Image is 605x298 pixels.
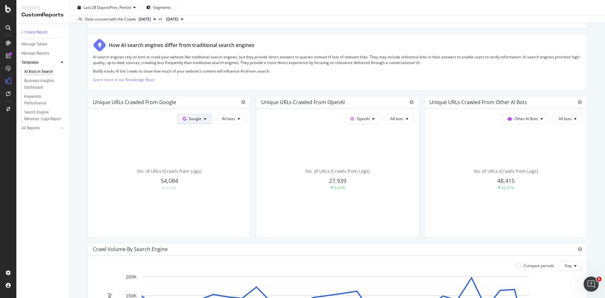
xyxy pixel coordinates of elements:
div: Data crossed with the Crawls [85,16,136,22]
a: Search Engine Behavior: Logs Report [24,109,65,122]
a: + Create Report [21,29,65,36]
div: + Create Report [21,29,48,36]
div: Unique URLs Crawled from OpenAI [261,99,345,105]
button: [DATE] [164,15,186,23]
button: Google [177,114,212,124]
button: [DATE] [136,15,158,23]
text: 200K [126,274,137,279]
div: Templates [21,59,38,66]
a: Templates [21,59,59,66]
span: 54,084 [161,177,178,184]
button: Last 28 DaysvsPrev. Period [75,3,138,13]
div: Unique URLs Crawled from GoogleGoogleAll botsNo. of URLs (Crawls from Logs)54,084Equal0.99% [88,96,251,238]
p: AI search engines rely on bots to crawl your website like traditional search engines, but they pr... [93,54,582,65]
iframe: Intercom live chat [584,277,599,292]
button: Other AI Bots [502,114,548,124]
div: Unique URLs Crawled from Other AI Bots [429,99,527,105]
span: Day [565,263,572,268]
span: 2025 Sep. 18th [139,16,151,22]
div: Business Insights Dashboard [24,78,60,91]
span: 1 [596,277,602,282]
a: Business Insights Dashboard [24,78,65,91]
div: Unique URLs Crawled from OpenAIOpenAIAll botsNo. of URLs (Crawls from Logs)27,9395.93% [256,96,419,238]
a: AI Bots in Search [24,68,65,75]
button: Day [559,261,582,271]
div: Manage Tables [21,41,47,48]
span: Other AI Bots [515,116,538,121]
div: Unique URLs Crawled from Google [93,99,176,105]
button: All bots [553,114,582,124]
span: 2025 Aug. 20th [166,16,178,22]
a: Keywords Performance [24,93,65,107]
span: 27,939 [329,177,346,184]
div: Reports [21,5,65,11]
div: Search Engine Behavior: Logs Report [24,109,61,122]
a: Manage Tables [21,41,65,48]
span: vs Prev. Period [106,5,131,10]
button: OpenAI [345,114,380,124]
span: 48,415 [497,177,515,184]
span: No. of URLs (Crawls from Logs) [474,168,538,174]
button: Segments [144,3,173,13]
div: 5.93% [334,185,345,190]
span: Google [189,116,201,121]
a: All Reports [21,125,59,131]
span: Last 28 Days [84,5,106,10]
p: Botify tracks AI bot crawls to show how much of your website’s content will influence AI-driven s... [93,68,582,74]
a: Learn more in our Knowledge Base [93,77,154,82]
div: AI Bots in Search [24,68,53,75]
span: OpenAI [357,116,370,121]
div: How AI search engines differ from traditional search enginesAI search engines rely on bots to cra... [88,33,587,91]
div: Keywords Performance [24,93,60,107]
span: Segments [153,5,171,10]
span: All bots [222,116,235,121]
div: All Reports [21,125,40,131]
span: No. of URLs (Crawls from Logs) [305,168,370,174]
div: 42.51% [501,185,514,190]
span: All bots [390,116,403,121]
a: Manage Reports [21,50,65,57]
button: All bots [217,114,245,124]
div: Crawl Volume By Search Engine [93,246,168,252]
div: 0.99% [166,185,176,191]
div: CustomReports [21,11,65,19]
span: No. of URLs (Crawls from Logs) [137,168,201,174]
button: All bots [385,114,414,124]
div: Manage Reports [21,50,49,57]
div: How AI search engines differ from traditional search engines [109,42,254,49]
span: All bots [559,116,572,121]
span: vs [158,16,164,22]
img: Equal [162,187,164,189]
div: Unique URLs Crawled from Other AI BotsOther AI BotsAll botsNo. of URLs (Crawls from Logs)48,41542... [424,96,587,238]
div: Compare periods [524,263,554,268]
